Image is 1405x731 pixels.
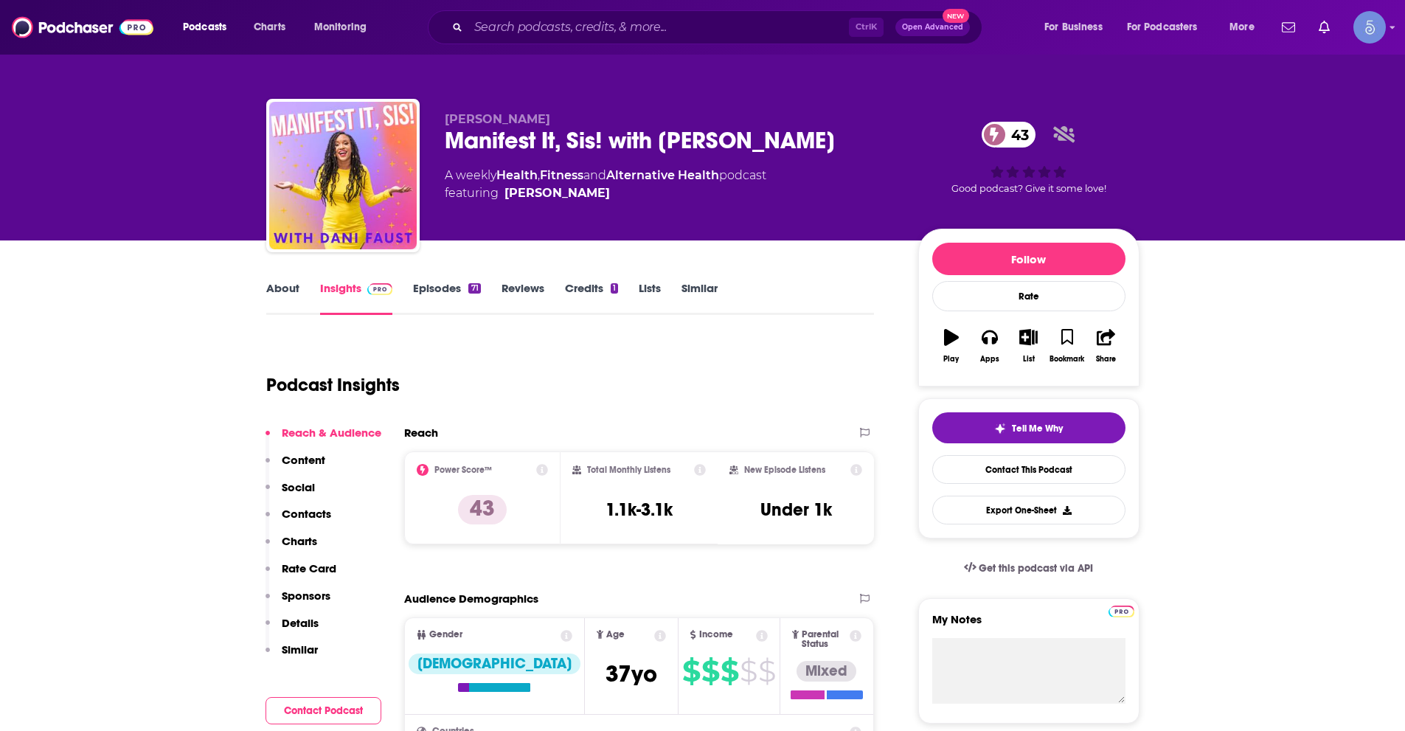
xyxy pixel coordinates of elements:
[1023,355,1035,364] div: List
[611,283,618,294] div: 1
[918,112,1139,204] div: 43Good podcast? Give it some love!
[994,423,1006,434] img: tell me why sparkle
[282,534,317,548] p: Charts
[1313,15,1336,40] a: Show notifications dropdown
[266,534,317,561] button: Charts
[282,480,315,494] p: Social
[932,412,1125,443] button: tell me why sparkleTell Me Why
[1009,319,1047,373] button: List
[502,281,544,315] a: Reviews
[1276,15,1301,40] a: Show notifications dropdown
[540,168,583,182] a: Fitness
[606,499,673,521] h3: 1.1k-3.1k
[849,18,884,37] span: Ctrl K
[496,168,538,182] a: Health
[932,496,1125,524] button: Export One-Sheet
[682,659,700,683] span: $
[173,15,246,39] button: open menu
[758,659,775,683] span: $
[996,122,1036,148] span: 43
[802,630,847,649] span: Parental Status
[1050,355,1084,364] div: Bookmark
[282,507,331,521] p: Contacts
[282,589,330,603] p: Sponsors
[980,355,999,364] div: Apps
[266,453,325,480] button: Content
[266,561,336,589] button: Rate Card
[1048,319,1086,373] button: Bookmark
[1353,11,1386,44] img: User Profile
[314,17,367,38] span: Monitoring
[1109,603,1134,617] a: Pro website
[445,167,766,202] div: A weekly podcast
[740,659,757,683] span: $
[404,426,438,440] h2: Reach
[320,281,393,315] a: InsightsPodchaser Pro
[1044,17,1103,38] span: For Business
[1353,11,1386,44] button: Show profile menu
[1109,606,1134,617] img: Podchaser Pro
[445,112,550,126] span: [PERSON_NAME]
[442,10,996,44] div: Search podcasts, credits, & more...
[468,283,480,294] div: 71
[429,630,462,640] span: Gender
[565,281,618,315] a: Credits1
[1086,319,1125,373] button: Share
[244,15,294,39] a: Charts
[254,17,285,38] span: Charts
[504,184,610,202] a: Danielle Faust
[699,630,733,640] span: Income
[12,13,153,41] img: Podchaser - Follow, Share and Rate Podcasts
[266,374,400,396] h1: Podcast Insights
[1219,15,1273,39] button: open menu
[932,319,971,373] button: Play
[932,612,1125,638] label: My Notes
[269,102,417,249] img: Manifest It, Sis! with Dani Faust
[982,122,1036,148] a: 43
[266,589,330,616] button: Sponsors
[744,465,825,475] h2: New Episode Listens
[943,355,959,364] div: Play
[1127,17,1198,38] span: For Podcasters
[979,562,1093,575] span: Get this podcast via API
[797,661,856,682] div: Mixed
[468,15,849,39] input: Search podcasts, credits, & more...
[538,168,540,182] span: ,
[952,550,1106,586] a: Get this podcast via API
[606,168,719,182] a: Alternative Health
[932,243,1125,275] button: Follow
[971,319,1009,373] button: Apps
[701,659,719,683] span: $
[606,659,657,688] span: 37 yo
[1096,355,1116,364] div: Share
[266,480,315,507] button: Social
[266,426,381,453] button: Reach & Audience
[404,592,538,606] h2: Audience Demographics
[587,465,670,475] h2: Total Monthly Listens
[282,642,318,656] p: Similar
[583,168,606,182] span: and
[1012,423,1063,434] span: Tell Me Why
[445,184,766,202] span: featuring
[409,654,580,674] div: [DEMOGRAPHIC_DATA]
[1117,15,1219,39] button: open menu
[932,281,1125,311] div: Rate
[902,24,963,31] span: Open Advanced
[282,616,319,630] p: Details
[606,630,625,640] span: Age
[1034,15,1121,39] button: open menu
[282,426,381,440] p: Reach & Audience
[282,453,325,467] p: Content
[266,642,318,670] button: Similar
[458,495,507,524] p: 43
[367,283,393,295] img: Podchaser Pro
[951,183,1106,194] span: Good podcast? Give it some love!
[266,616,319,643] button: Details
[266,697,381,724] button: Contact Podcast
[895,18,970,36] button: Open AdvancedNew
[721,659,738,683] span: $
[639,281,661,315] a: Lists
[183,17,226,38] span: Podcasts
